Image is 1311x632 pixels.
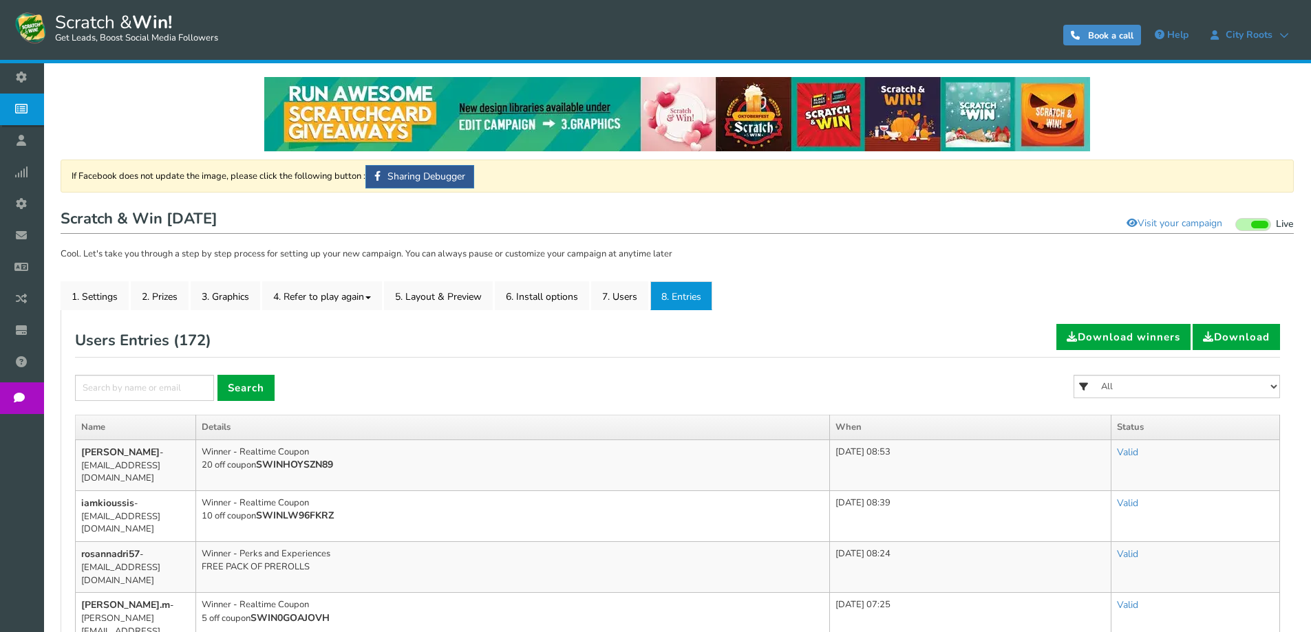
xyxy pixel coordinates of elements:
td: Winner - Perks and Experiences FREE PACK OF PREROLLS [196,542,830,593]
a: Valid [1117,497,1138,510]
b: SWIN0GOAJOVH [251,611,330,624]
td: - [EMAIL_ADDRESS][DOMAIN_NAME] [76,542,196,593]
a: 3. Graphics [191,281,260,310]
p: Cool. Let's take you through a step by step process for setting up your new campaign. You can alw... [61,248,1294,261]
span: Live [1276,218,1294,231]
a: Help [1148,24,1195,46]
td: [DATE] 08:24 [829,542,1111,593]
b: SWINHOYSZN89 [256,458,333,471]
span: Help [1167,28,1189,41]
a: Valid [1117,547,1138,560]
img: Scratch and Win [14,10,48,45]
th: When [829,415,1111,440]
div: If Facebook does not update the image, please click the following button : [61,160,1294,193]
span: 172 [179,330,206,351]
th: Status [1111,415,1280,440]
h2: Users Entries ( ) [75,324,211,357]
b: [PERSON_NAME] [81,446,160,459]
td: - [EMAIL_ADDRESS][DOMAIN_NAME] [76,490,196,541]
td: - [EMAIL_ADDRESS][DOMAIN_NAME] [76,439,196,490]
a: Download winners [1056,324,1191,350]
a: 1. Settings [61,281,129,310]
td: [DATE] 08:53 [829,439,1111,490]
td: Winner - Realtime Coupon 20 off coupon [196,439,830,490]
b: SWINLW96FKRZ [256,509,334,522]
th: Name [76,415,196,440]
small: Get Leads, Boost Social Media Followers [55,33,218,44]
a: Scratch &Win! Get Leads, Boost Social Media Followers [14,10,218,45]
a: Download [1193,324,1280,350]
a: 2. Prizes [131,281,189,310]
iframe: LiveChat chat widget [1253,574,1311,632]
a: Valid [1117,598,1138,611]
td: [DATE] 08:39 [829,490,1111,541]
a: 8. Entries [650,281,712,310]
a: 4. Refer to play again [262,281,382,310]
img: festival-poster-2020.webp [264,77,1090,151]
a: Visit your campaign [1118,212,1231,235]
a: Sharing Debugger [365,165,474,188]
span: City Roots [1219,30,1279,41]
a: 6. Install options [495,281,589,310]
h1: Scratch & Win [DATE] [61,206,1294,234]
input: Search by name or email [75,375,214,401]
a: 7. Users [591,281,648,310]
td: Winner - Realtime Coupon 10 off coupon [196,490,830,541]
b: iamkioussis [81,497,134,510]
span: Scratch & [48,10,218,45]
a: Valid [1117,446,1138,459]
b: [PERSON_NAME].m [81,598,170,611]
strong: Win! [132,10,172,34]
a: 5. Layout & Preview [384,281,493,310]
a: Search [217,375,275,401]
b: rosannadri57 [81,547,140,560]
span: Book a call [1088,30,1133,42]
th: Details [196,415,830,440]
a: Book a call [1063,25,1141,45]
